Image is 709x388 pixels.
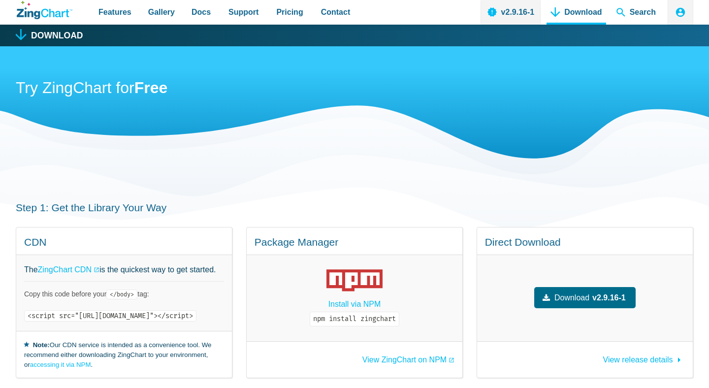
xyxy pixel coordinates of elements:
[255,235,454,249] h4: Package Manager
[310,312,399,326] code: npm install zingchart
[31,32,83,40] h1: Download
[603,356,673,364] span: View release details
[98,5,131,19] span: Features
[276,5,303,19] span: Pricing
[485,235,685,249] h4: Direct Download
[16,78,693,100] h2: Try ZingChart for
[328,297,381,311] a: Install via NPM
[30,361,91,368] a: accessing it via NPM
[192,5,211,19] span: Docs
[24,310,196,322] code: <script src="[URL][DOMAIN_NAME]"></script>
[17,1,72,19] a: ZingChart Logo. Click to return to the homepage
[24,263,224,276] p: The is the quickest way to get started.
[228,5,258,19] span: Support
[106,290,137,299] code: </body>
[362,356,454,364] a: View ZingChart on NPM
[24,339,224,370] small: Our CDN service is intended as a convenience tool. We recommend either downloading ZingChart to y...
[134,79,168,97] strong: Free
[16,201,693,214] h3: Step 1: Get the Library Your Way
[24,235,224,249] h4: CDN
[592,291,626,304] strong: v2.9.16-1
[321,5,351,19] span: Contact
[148,5,175,19] span: Gallery
[534,287,636,308] a: Downloadv2.9.16-1
[38,263,99,276] a: ZingChart CDN
[603,351,685,364] a: View release details
[24,290,224,299] p: Copy this code before your tag:
[33,341,50,349] strong: Note:
[554,291,589,304] span: Download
